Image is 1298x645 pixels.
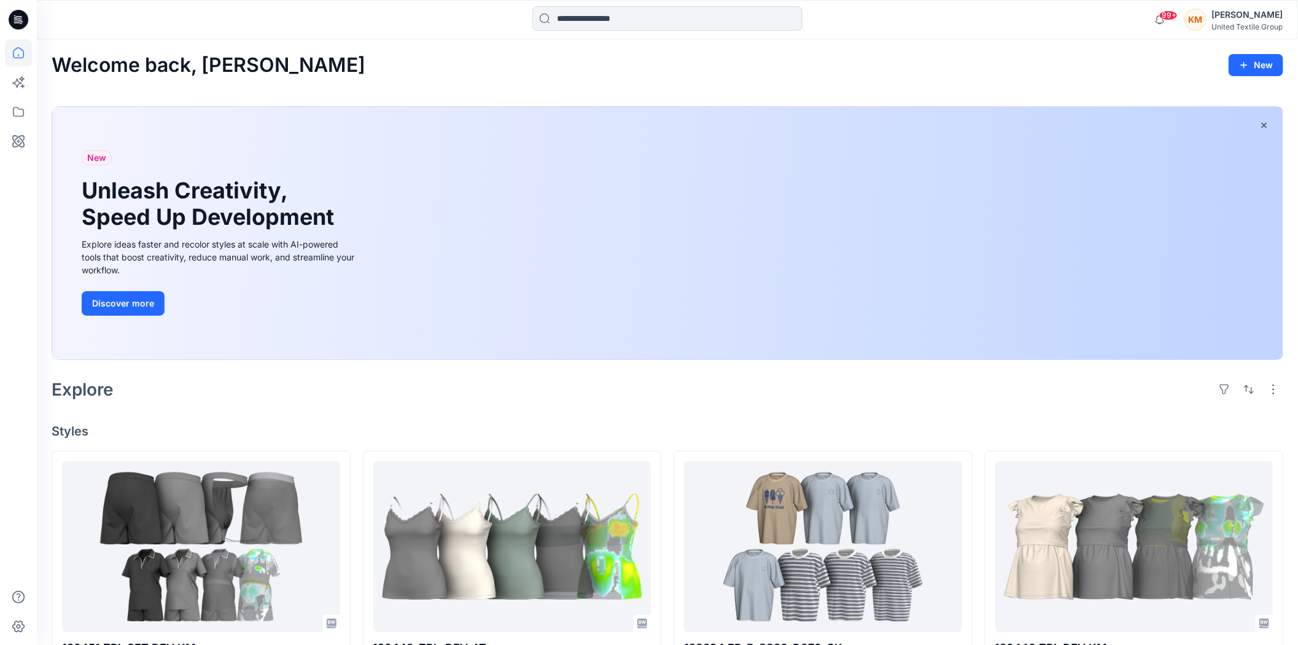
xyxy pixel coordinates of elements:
span: New [87,150,106,165]
h2: Explore [52,380,114,399]
a: Discover more [82,291,358,316]
div: United Textile Group [1211,22,1283,31]
h1: Unleash Creativity, Speed Up Development [82,178,340,230]
a: 120446 ZPL DEV KM [995,461,1273,632]
h2: Welcome back, [PERSON_NAME] [52,54,365,77]
div: KM [1184,9,1207,31]
div: Explore ideas faster and recolor styles at scale with AI-powered tools that boost creativity, red... [82,238,358,276]
h4: Styles [52,424,1283,439]
a: 120394 FR-B-SS26-D070-CK [684,461,962,632]
a: 120448_ZPL_DEV_AT [373,461,651,632]
a: 120451 ZPL SET DEV KM [62,461,340,632]
button: Discover more [82,291,165,316]
button: New [1229,54,1283,76]
span: 99+ [1159,10,1178,20]
div: [PERSON_NAME] [1211,7,1283,22]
